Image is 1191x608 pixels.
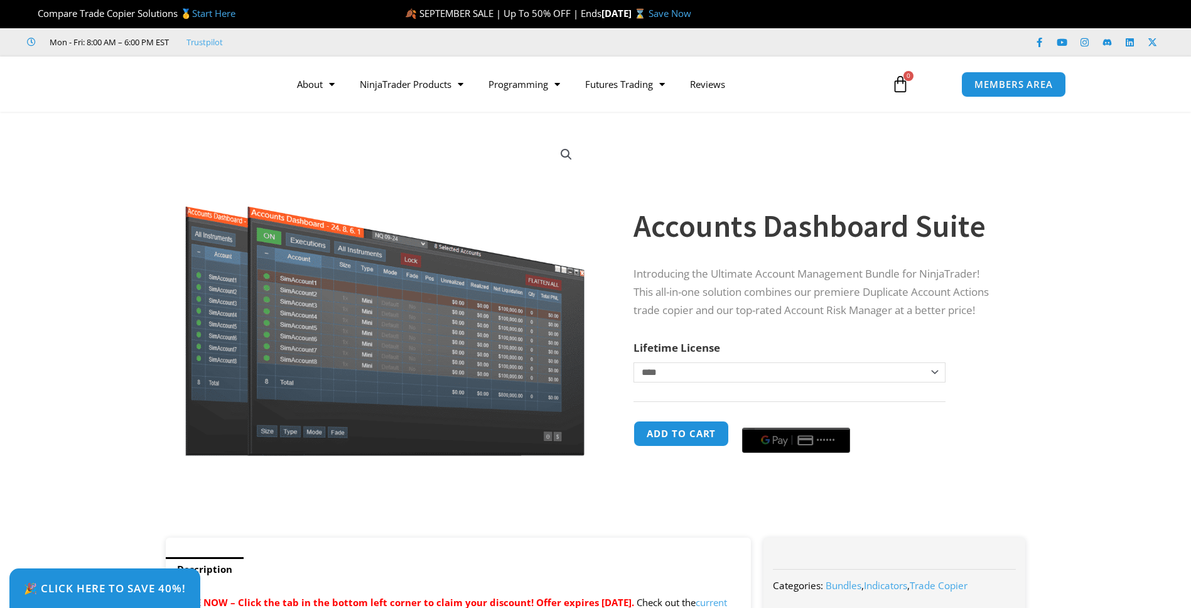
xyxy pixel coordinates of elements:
a: MEMBERS AREA [961,72,1066,97]
strong: [DATE] ⌛ [601,7,649,19]
button: Buy with GPay [742,428,850,453]
span: Mon - Fri: 8:00 AM – 6:00 PM EST [46,35,169,50]
a: Programming [476,70,573,99]
img: LogoAI | Affordable Indicators – NinjaTrader [125,62,260,107]
button: Add to cart [633,421,729,447]
span: 🎉 Click Here to save 40%! [24,583,186,594]
h1: Accounts Dashboard Suite [633,204,1000,248]
a: Clear options [633,389,653,398]
nav: Menu [284,70,877,99]
a: Reviews [677,70,738,99]
a: 0 [873,66,928,102]
a: NinjaTrader Products [347,70,476,99]
a: 🎉 Click Here to save 40%! [9,568,200,608]
a: Trustpilot [186,35,223,50]
span: Compare Trade Copier Solutions 🥇 [27,7,235,19]
a: Save Now [649,7,691,19]
text: •••••• [817,436,836,445]
p: Introducing the Ultimate Account Management Bundle for NinjaTrader! This all-in-one solution comb... [633,265,1000,320]
span: MEMBERS AREA [974,80,1053,89]
img: Screenshot 2024-08-26 155710eeeee [183,134,587,456]
span: 🍂 SEPTEMBER SALE | Up To 50% OFF | Ends [405,7,601,19]
a: Start Here [192,7,235,19]
label: Lifetime License [633,340,720,355]
iframe: Secure payment input frame [740,419,853,420]
a: About [284,70,347,99]
a: Futures Trading [573,70,677,99]
img: 🏆 [28,9,37,18]
span: 0 [903,71,913,81]
a: View full-screen image gallery [555,143,578,166]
